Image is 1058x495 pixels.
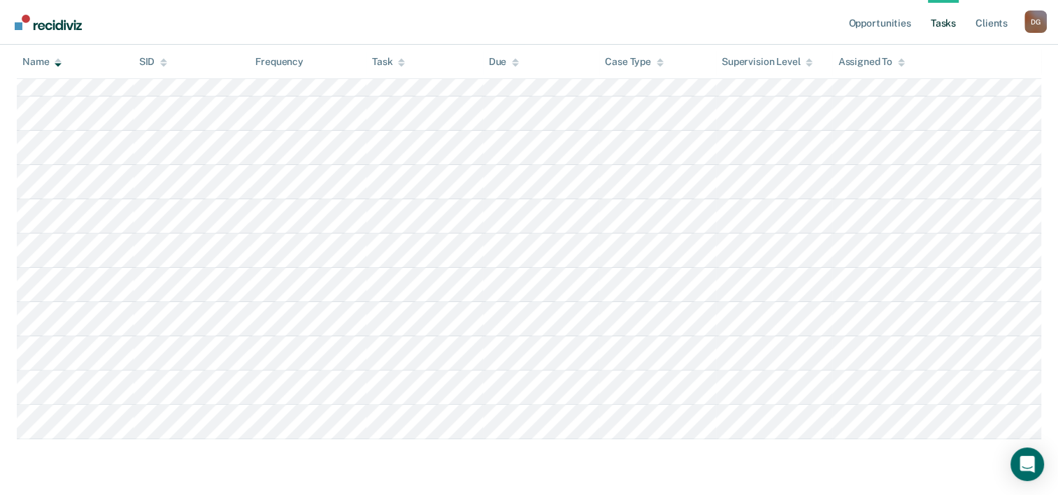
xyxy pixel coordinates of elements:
[722,56,813,68] div: Supervision Level
[838,56,904,68] div: Assigned To
[1024,10,1047,33] button: Profile dropdown button
[1010,447,1044,481] div: Open Intercom Messenger
[1024,10,1047,33] div: D G
[255,56,303,68] div: Frequency
[139,56,168,68] div: SID
[372,56,405,68] div: Task
[605,56,664,68] div: Case Type
[489,56,520,68] div: Due
[22,56,62,68] div: Name
[15,15,82,30] img: Recidiviz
